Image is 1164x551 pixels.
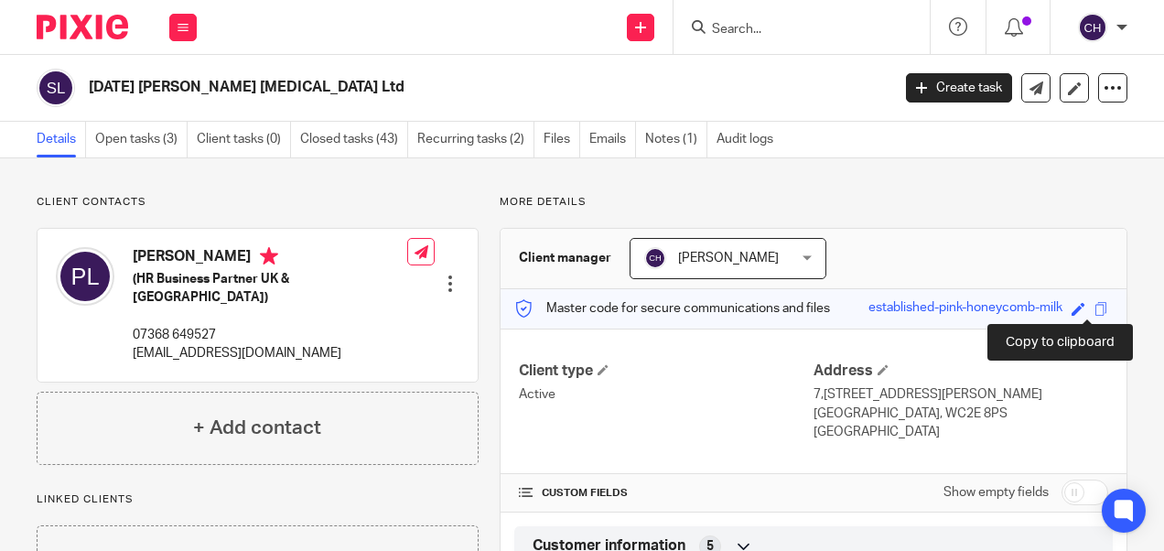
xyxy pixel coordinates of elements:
div: established-pink-honeycomb-milk [868,298,1062,319]
input: Search [710,22,875,38]
a: Client tasks (0) [197,122,291,157]
p: Active [519,385,814,404]
a: Notes (1) [645,122,707,157]
h4: [PERSON_NAME] [133,247,407,270]
span: [PERSON_NAME] [678,252,779,265]
img: svg%3E [644,247,666,269]
a: Emails [589,122,636,157]
a: Recurring tasks (2) [417,122,534,157]
p: [GEOGRAPHIC_DATA], WC2E 8PS [814,405,1108,423]
h4: CUSTOM FIELDS [519,486,814,501]
img: svg%3E [1078,13,1107,42]
p: 07368 649527 [133,326,407,344]
img: Pixie [37,15,128,39]
a: Files [544,122,580,157]
h4: + Add contact [193,414,321,442]
p: [EMAIL_ADDRESS][DOMAIN_NAME] [133,344,407,362]
p: [GEOGRAPHIC_DATA] [814,423,1108,441]
img: svg%3E [37,69,75,107]
p: More details [500,195,1127,210]
a: Create task [906,73,1012,103]
p: Master code for secure communications and files [514,299,830,318]
h5: (HR Business Partner UK & [GEOGRAPHIC_DATA]) [133,270,407,308]
h3: Client manager [519,249,611,267]
p: 7,[STREET_ADDRESS][PERSON_NAME] [814,385,1108,404]
h4: Address [814,362,1108,381]
h2: [DATE] [PERSON_NAME] [MEDICAL_DATA] Ltd [89,78,720,97]
a: Details [37,122,86,157]
i: Primary [260,247,278,265]
label: Show empty fields [943,483,1049,502]
a: Closed tasks (43) [300,122,408,157]
h4: Client type [519,362,814,381]
a: Open tasks (3) [95,122,188,157]
p: Linked clients [37,492,479,507]
p: Client contacts [37,195,479,210]
a: Audit logs [717,122,782,157]
img: svg%3E [56,247,114,306]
